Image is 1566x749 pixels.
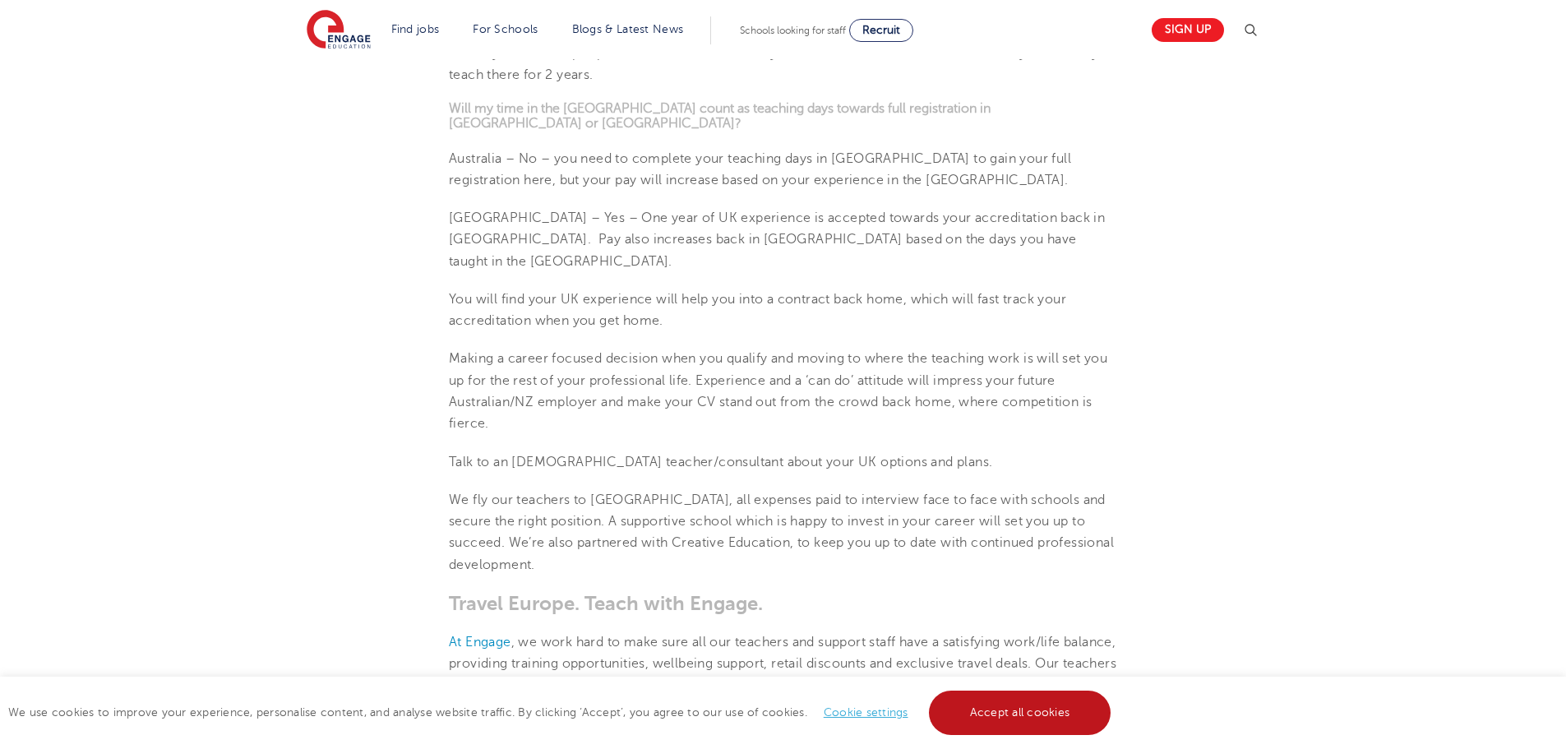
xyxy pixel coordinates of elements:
img: Engage Education [307,10,371,51]
p: Making a career focused decision when you qualify and moving to where the teaching work is will s... [449,348,1117,434]
span: Travel Europe. Teach with Engage. [449,592,763,615]
a: Sign up [1152,18,1224,42]
p: You will find your UK experience will help you into a contract back home, which will fast track y... [449,289,1117,332]
strong: Will my time in the [GEOGRAPHIC_DATA] count as teaching days towards full registration in [GEOGRA... [449,101,991,131]
a: Cookie settings [824,706,908,719]
a: Blogs & Latest News [572,23,684,35]
p: Talk to an [DEMOGRAPHIC_DATA] teacher/consultant about your UK options and plans. [449,451,1117,473]
a: Accept all cookies [929,691,1111,735]
a: For Schools [473,23,538,35]
p: We fly our teachers to [GEOGRAPHIC_DATA], all expenses paid to interview face to face with school... [449,489,1117,576]
span: We use cookies to improve your experience, personalise content, and analyse website traffic. By c... [8,706,1115,719]
a: At Engage [449,635,511,650]
a: Recruit [849,19,913,42]
span: Recruit [862,24,900,36]
a: Find jobs [391,23,440,35]
p: [GEOGRAPHIC_DATA] – Yes – One year of UK experience is accepted towards your accreditation back i... [449,207,1117,272]
span: , we work hard to make sure all our teachers and support staff have a satisfying work/life balanc... [449,635,1116,736]
span: Schools looking for staff [740,25,846,36]
p: Australia – No – you need to complete your teaching days in [GEOGRAPHIC_DATA] to gain your full r... [449,148,1117,192]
